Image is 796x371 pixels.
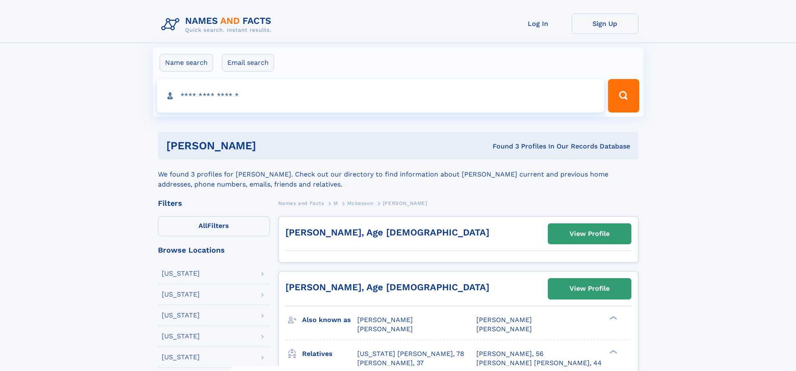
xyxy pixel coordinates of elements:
label: Name search [160,54,213,72]
a: View Profile [548,279,631,299]
div: We found 3 profiles for [PERSON_NAME]. Check out our directory to find information about [PERSON_... [158,159,638,189]
a: [PERSON_NAME], 37 [357,358,424,368]
div: [US_STATE] [162,291,200,298]
div: Filters [158,200,270,207]
a: [PERSON_NAME] [PERSON_NAME], 44 [476,358,602,368]
span: [PERSON_NAME] [476,325,532,333]
label: Filters [158,216,270,236]
a: [US_STATE] [PERSON_NAME], 78 [357,349,464,358]
h3: Relatives [302,347,357,361]
a: [PERSON_NAME], Age [DEMOGRAPHIC_DATA] [285,227,489,238]
a: [PERSON_NAME], Age [DEMOGRAPHIC_DATA] [285,282,489,292]
label: Email search [222,54,274,72]
span: Mckesson [347,200,373,206]
div: ❯ [608,315,618,320]
h3: Also known as [302,313,357,327]
a: Names and Facts [278,198,324,208]
span: [PERSON_NAME] [357,316,413,324]
div: [US_STATE] [162,270,200,277]
span: All [198,222,207,230]
a: M [333,198,338,208]
div: [US_STATE] [162,354,200,361]
input: search input [157,79,605,113]
a: Log In [505,13,572,34]
span: [PERSON_NAME] [357,325,413,333]
div: [US_STATE] [162,312,200,319]
span: [PERSON_NAME] [383,200,427,206]
button: Search Button [608,79,639,113]
h1: [PERSON_NAME] [166,141,374,151]
img: Logo Names and Facts [158,13,278,36]
a: View Profile [548,224,631,244]
a: Sign Up [572,13,638,34]
div: ❯ [608,349,618,354]
a: Mckesson [347,198,373,208]
span: [PERSON_NAME] [476,316,532,324]
div: [US_STATE] [162,333,200,340]
div: View Profile [570,279,610,298]
div: Found 3 Profiles In Our Records Database [374,142,630,151]
div: Browse Locations [158,246,270,254]
a: [PERSON_NAME], 56 [476,349,544,358]
div: View Profile [570,224,610,243]
span: M [333,200,338,206]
